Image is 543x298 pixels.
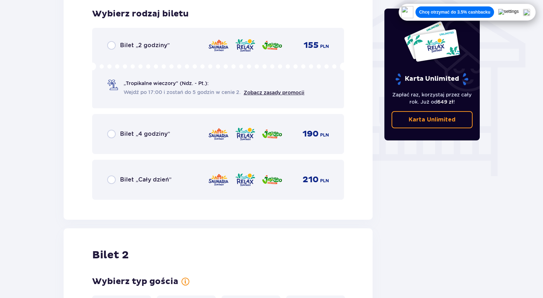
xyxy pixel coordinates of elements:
[437,99,453,105] span: 649 zł
[208,172,229,187] img: zone logo
[304,40,319,51] p: 155
[244,90,304,95] a: Zobacz zasady promocji
[261,172,283,187] img: zone logo
[235,38,256,53] img: zone logo
[392,91,473,105] p: Zapłać raz, korzystaj przez cały rok. Już od !
[235,126,256,141] img: zone logo
[208,38,229,53] img: zone logo
[392,111,473,128] a: Karta Unlimited
[120,130,170,138] p: Bilet „4 godziny”
[124,89,241,96] span: Wejdź po 17:00 i zostań do 5 godzin w cenie 2.
[235,172,256,187] img: zone logo
[395,73,469,85] p: Karta Unlimited
[261,126,283,141] img: zone logo
[320,178,329,184] p: PLN
[92,276,178,287] p: Wybierz typ gościa
[92,248,129,262] p: Bilet 2
[409,116,455,124] p: Karta Unlimited
[92,9,189,19] p: Wybierz rodzaj biletu
[120,41,170,49] p: Bilet „2 godziny”
[261,38,283,53] img: zone logo
[303,129,319,139] p: 190
[303,174,319,185] p: 210
[120,176,171,184] p: Bilet „Cały dzień”
[124,80,209,87] p: „Tropikalne wieczory" (Ndz. - Pt.):
[208,126,229,141] img: zone logo
[320,43,329,50] p: PLN
[320,132,329,138] p: PLN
